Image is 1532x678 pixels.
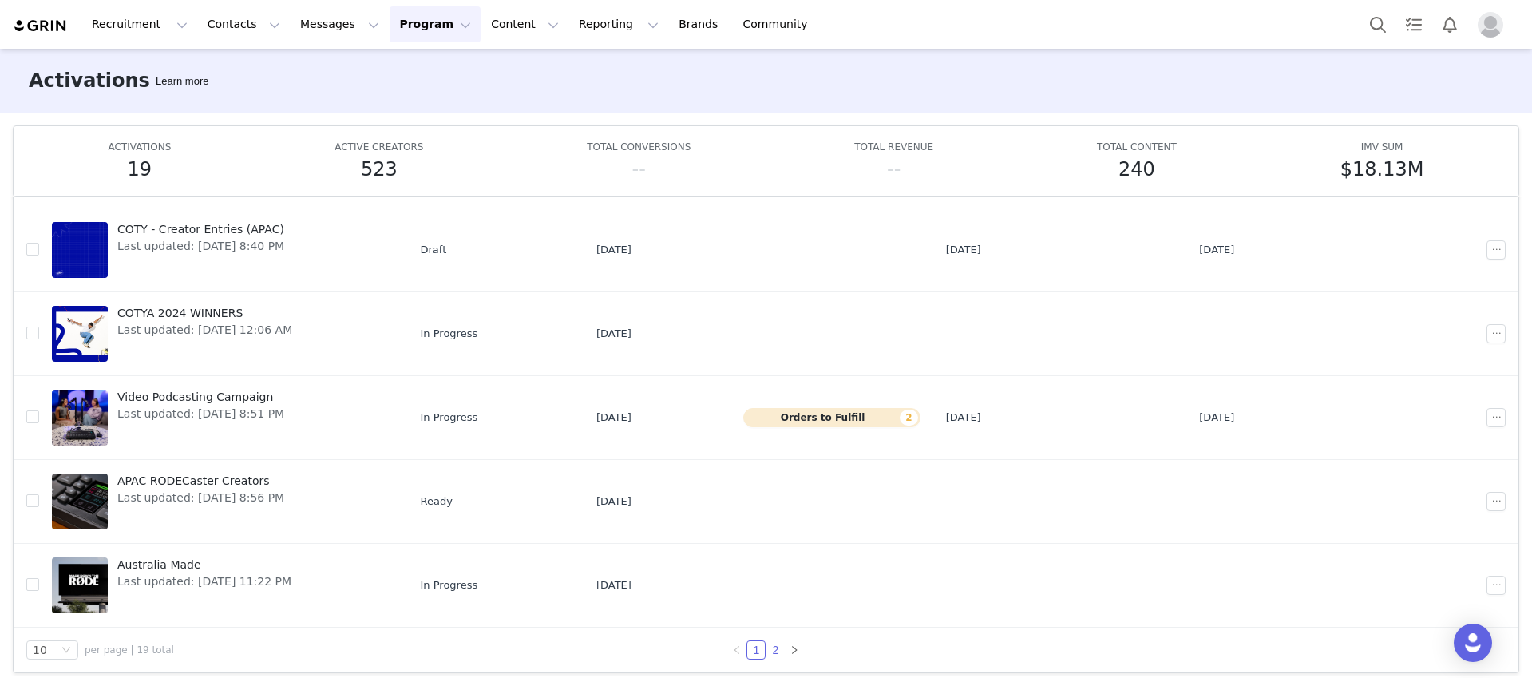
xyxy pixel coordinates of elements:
[1432,6,1467,42] button: Notifications
[13,18,69,34] img: grin logo
[727,640,746,660] li: Previous Page
[421,410,478,426] span: In Progress
[421,494,453,509] span: Ready
[596,577,631,593] span: [DATE]
[198,6,290,42] button: Contacts
[1340,155,1424,184] h5: $18.13M
[1478,12,1503,38] img: placeholder-profile.jpg
[117,573,291,590] span: Last updated: [DATE] 11:22 PM
[117,473,284,490] span: APAC RODECaster Creators
[743,408,920,427] button: Orders to Fulfill2
[108,141,171,153] span: ACTIVATIONS
[1396,6,1431,42] a: Tasks
[128,155,152,184] h5: 19
[82,6,197,42] button: Recruitment
[33,641,47,659] div: 10
[946,242,981,258] span: [DATE]
[766,640,785,660] li: 2
[85,643,174,657] span: per page | 19 total
[52,470,395,533] a: APAC RODECaster CreatorsLast updated: [DATE] 8:56 PM
[1199,242,1234,258] span: [DATE]
[596,242,631,258] span: [DATE]
[1097,141,1177,153] span: TOTAL CONTENT
[481,6,568,42] button: Content
[117,389,284,406] span: Video Podcasting Campaign
[747,641,765,659] a: 1
[854,141,933,153] span: TOTAL REVENUE
[632,155,646,184] h5: --
[587,141,691,153] span: TOTAL CONVERSIONS
[117,238,284,255] span: Last updated: [DATE] 8:40 PM
[1468,12,1519,38] button: Profile
[61,645,71,656] i: icon: down
[152,73,212,89] div: Tooltip anchor
[1360,6,1395,42] button: Search
[117,305,292,322] span: COTYA 2024 WINNERS
[785,640,804,660] li: Next Page
[790,645,799,655] i: icon: right
[52,218,395,282] a: COTY - Creator Entries (APAC)Last updated: [DATE] 8:40 PM
[52,302,395,366] a: COTYA 2024 WINNERSLast updated: [DATE] 12:06 AM
[117,557,291,573] span: Australia Made
[117,221,284,238] span: COTY - Creator Entries (APAC)
[569,6,668,42] button: Reporting
[669,6,732,42] a: Brands
[1454,624,1492,662] div: Open Intercom Messenger
[596,326,631,342] span: [DATE]
[390,6,481,42] button: Program
[117,406,284,422] span: Last updated: [DATE] 8:51 PM
[732,645,742,655] i: icon: left
[946,410,981,426] span: [DATE]
[52,553,395,617] a: Australia MadeLast updated: [DATE] 11:22 PM
[766,641,784,659] a: 2
[734,6,825,42] a: Community
[335,141,423,153] span: ACTIVE CREATORS
[117,490,284,506] span: Last updated: [DATE] 8:56 PM
[596,494,631,509] span: [DATE]
[29,66,150,95] h3: Activations
[1118,155,1155,184] h5: 240
[52,386,395,450] a: Video Podcasting CampaignLast updated: [DATE] 8:51 PM
[1361,141,1403,153] span: IMV SUM
[291,6,389,42] button: Messages
[117,322,292,339] span: Last updated: [DATE] 12:06 AM
[746,640,766,660] li: 1
[1199,410,1234,426] span: [DATE]
[421,242,447,258] span: Draft
[596,410,631,426] span: [DATE]
[887,155,901,184] h5: --
[421,326,478,342] span: In Progress
[421,577,478,593] span: In Progress
[361,155,398,184] h5: 523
